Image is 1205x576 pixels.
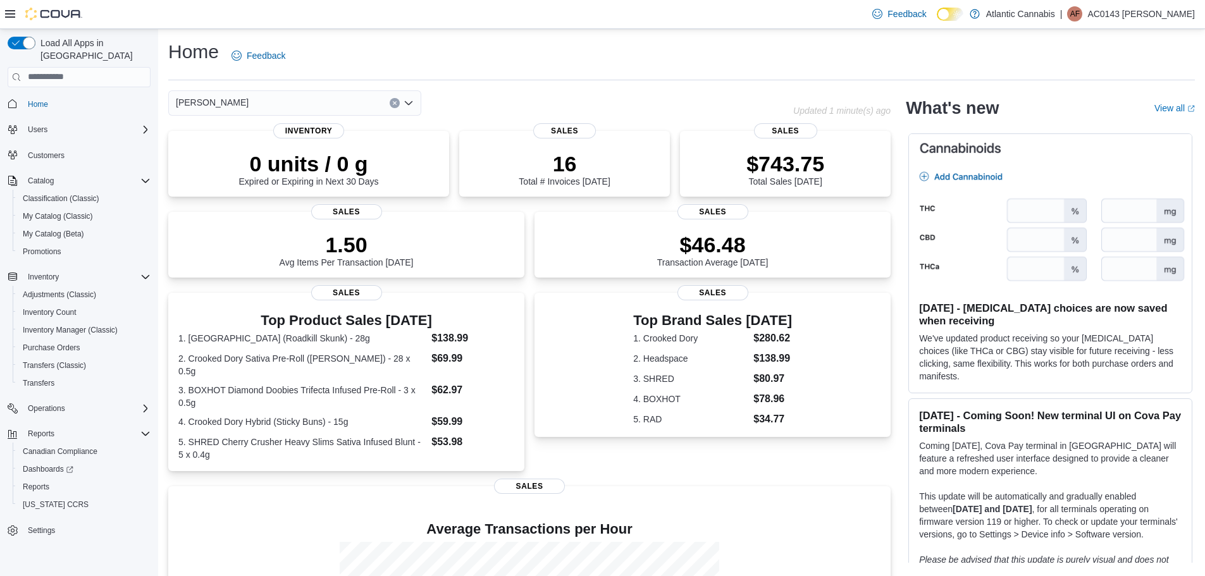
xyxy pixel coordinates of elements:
[13,443,156,460] button: Canadian Compliance
[28,150,65,161] span: Customers
[18,376,59,391] a: Transfers
[633,313,792,328] h3: Top Brand Sales [DATE]
[3,95,156,113] button: Home
[23,96,151,112] span: Home
[754,123,817,138] span: Sales
[390,98,400,108] button: Clear input
[657,232,769,257] p: $46.48
[3,172,156,190] button: Catalog
[1087,6,1195,21] p: AC0143 [PERSON_NAME]
[494,479,565,494] span: Sales
[25,8,82,20] img: Cova
[633,352,748,365] dt: 2. Headspace
[919,409,1182,434] h3: [DATE] - Coming Soon! New terminal UI on Cova Pay terminals
[18,376,151,391] span: Transfers
[23,290,96,300] span: Adjustments (Classic)
[13,339,156,357] button: Purchase Orders
[23,229,84,239] span: My Catalog (Beta)
[13,225,156,243] button: My Catalog (Beta)
[906,98,999,118] h2: What's new
[23,148,70,163] a: Customers
[18,358,91,373] a: Transfers (Classic)
[677,204,748,219] span: Sales
[23,269,151,285] span: Inventory
[919,490,1182,541] p: This update will be automatically and gradually enabled between , for all terminals operating on ...
[226,43,290,68] a: Feedback
[13,243,156,260] button: Promotions
[18,287,151,302] span: Adjustments (Classic)
[18,287,101,302] a: Adjustments (Classic)
[746,151,824,187] div: Total Sales [DATE]
[178,436,426,461] dt: 5. SHRED Cherry Crusher Heavy Slims Sativa Infused Blunt - 5 x 0.4g
[23,147,151,163] span: Customers
[178,313,514,328] h3: Top Product Sales [DATE]
[23,523,60,538] a: Settings
[8,90,151,573] nav: Complex example
[431,351,514,366] dd: $69.99
[23,522,151,538] span: Settings
[178,332,426,345] dt: 1. [GEOGRAPHIC_DATA] (Roadkill Skunk) - 28g
[3,146,156,164] button: Customers
[18,226,151,242] span: My Catalog (Beta)
[519,151,610,176] p: 16
[18,340,85,355] a: Purchase Orders
[18,305,151,320] span: Inventory Count
[3,521,156,539] button: Settings
[533,123,596,138] span: Sales
[1060,6,1063,21] p: |
[13,478,156,496] button: Reports
[13,496,156,513] button: [US_STATE] CCRS
[13,357,156,374] button: Transfers (Classic)
[23,173,59,188] button: Catalog
[23,482,49,492] span: Reports
[23,378,54,388] span: Transfers
[23,122,151,137] span: Users
[746,151,824,176] p: $743.75
[23,446,97,457] span: Canadian Compliance
[1154,103,1195,113] a: View allExternal link
[431,414,514,429] dd: $59.99
[18,226,89,242] a: My Catalog (Beta)
[937,21,937,21] span: Dark Mode
[280,232,414,257] p: 1.50
[18,358,151,373] span: Transfers (Classic)
[404,98,414,108] button: Open list of options
[23,211,93,221] span: My Catalog (Classic)
[23,426,151,441] span: Reports
[3,425,156,443] button: Reports
[18,462,78,477] a: Dashboards
[35,37,151,62] span: Load All Apps in [GEOGRAPHIC_DATA]
[753,331,792,346] dd: $280.62
[887,8,926,20] span: Feedback
[753,412,792,427] dd: $34.77
[23,426,59,441] button: Reports
[18,322,151,338] span: Inventory Manager (Classic)
[273,123,344,138] span: Inventory
[867,1,931,27] a: Feedback
[1187,105,1195,113] svg: External link
[18,462,151,477] span: Dashboards
[176,95,249,110] span: [PERSON_NAME]
[23,401,70,416] button: Operations
[18,209,151,224] span: My Catalog (Classic)
[23,325,118,335] span: Inventory Manager (Classic)
[311,285,382,300] span: Sales
[239,151,379,176] p: 0 units / 0 g
[13,321,156,339] button: Inventory Manager (Classic)
[18,497,94,512] a: [US_STATE] CCRS
[431,434,514,450] dd: $53.98
[3,400,156,417] button: Operations
[23,343,80,353] span: Purchase Orders
[23,97,53,112] a: Home
[239,151,379,187] div: Expired or Expiring in Next 30 Days
[633,332,748,345] dt: 1. Crooked Dory
[18,244,66,259] a: Promotions
[18,497,151,512] span: Washington CCRS
[753,351,792,366] dd: $138.99
[18,191,104,206] a: Classification (Classic)
[633,413,748,426] dt: 5. RAD
[633,372,748,385] dt: 3. SHRED
[28,429,54,439] span: Reports
[3,121,156,138] button: Users
[753,391,792,407] dd: $78.96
